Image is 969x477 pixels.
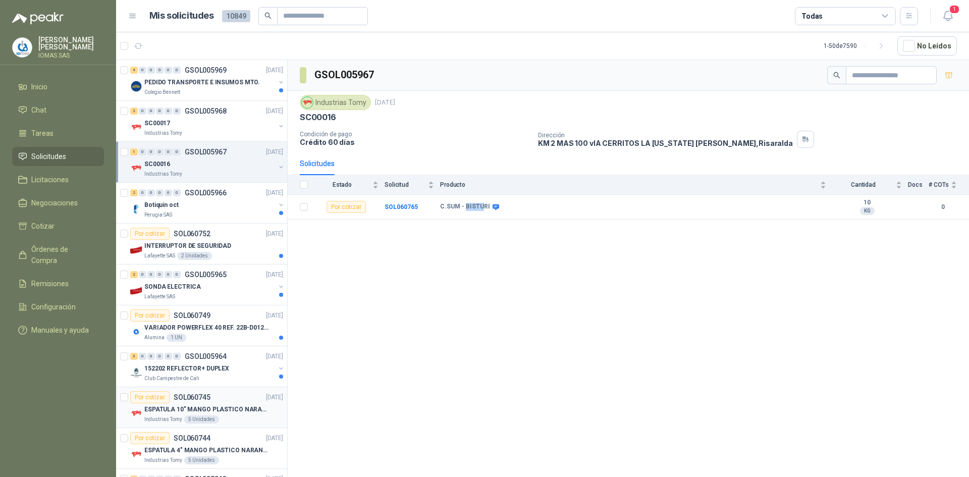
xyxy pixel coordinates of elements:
[130,326,142,338] img: Company Logo
[144,293,175,301] p: Lafayette SAS
[139,108,146,115] div: 0
[13,38,32,57] img: Company Logo
[130,285,142,297] img: Company Logo
[314,181,370,188] span: Estado
[302,97,313,108] img: Company Logo
[149,9,214,23] h1: Mis solicitudes
[144,375,199,383] p: Club Campestre de Cali
[130,187,285,219] a: 2 0 0 0 0 0 GSOL005966[DATE] Company LogoBotiquin octPerugia SAS
[300,112,336,123] p: SC00016
[31,174,69,185] span: Licitaciones
[130,366,142,379] img: Company Logo
[897,36,957,56] button: No Leídos
[174,312,210,319] p: SOL060749
[266,188,283,198] p: [DATE]
[144,88,180,96] p: Colegio Bennett
[165,271,172,278] div: 0
[173,148,181,155] div: 0
[177,252,212,260] div: 2 Unidades
[144,252,175,260] p: Lafayette SAS
[156,67,164,74] div: 0
[165,353,172,360] div: 0
[130,448,142,460] img: Company Logo
[173,67,181,74] div: 0
[314,175,385,195] th: Estado
[832,175,908,195] th: Cantidad
[266,66,283,75] p: [DATE]
[440,175,832,195] th: Producto
[130,350,285,383] a: 3 0 0 0 0 0 GSOL005964[DATE] Company Logo152202 REFLECTOR+ DUPLEXClub Campestre de Cali
[300,158,335,169] div: Solicitudes
[300,131,530,138] p: Condición de pago
[327,201,366,213] div: Por cotizar
[12,240,104,270] a: Órdenes de Compra
[130,148,138,155] div: 1
[130,108,138,115] div: 2
[167,334,186,342] div: 1 UN
[174,230,210,237] p: SOL060752
[375,98,395,108] p: [DATE]
[116,305,287,346] a: Por cotizarSOL060749[DATE] Company LogoVARIADOR POWERFLEX 40 REF. 22B-D012N104Alumina1 UN
[116,224,287,264] a: Por cotizarSOL060752[DATE] Company LogoINTERRUPTOR DE SEGURIDADLafayette SAS2 Unidades
[949,5,960,14] span: 1
[12,170,104,189] a: Licitaciones
[144,334,165,342] p: Alumina
[12,147,104,166] a: Solicitudes
[12,274,104,293] a: Remisiones
[185,271,227,278] p: GSOL005965
[12,12,64,24] img: Logo peakr
[144,129,182,137] p: Industrias Tomy
[156,353,164,360] div: 0
[31,278,69,289] span: Remisiones
[173,271,181,278] div: 0
[38,52,104,59] p: IOMAS SAS
[173,189,181,196] div: 0
[31,81,47,92] span: Inicio
[147,67,155,74] div: 0
[38,36,104,50] p: [PERSON_NAME] [PERSON_NAME]
[185,67,227,74] p: GSOL005969
[130,203,142,215] img: Company Logo
[801,11,823,22] div: Todas
[130,407,142,419] img: Company Logo
[929,175,969,195] th: # COTs
[130,121,142,133] img: Company Logo
[156,189,164,196] div: 0
[266,229,283,239] p: [DATE]
[139,148,146,155] div: 0
[144,211,172,219] p: Perugia SAS
[130,391,170,403] div: Por cotizar
[144,456,182,464] p: Industrias Tomy
[385,203,418,210] a: SOL060765
[31,221,55,232] span: Cotizar
[130,269,285,301] a: 2 0 0 0 0 0 GSOL005965[DATE] Company LogoSONDA ELECTRICALafayette SAS
[929,202,957,212] b: 0
[185,148,227,155] p: GSOL005967
[12,217,104,236] a: Cotizar
[139,67,146,74] div: 0
[174,394,210,401] p: SOL060745
[185,353,227,360] p: GSOL005964
[184,456,219,464] div: 5 Unidades
[130,146,285,178] a: 1 0 0 0 0 0 GSOL005967[DATE] Company LogoSC00016Industrias Tomy
[31,301,76,312] span: Configuración
[130,228,170,240] div: Por cotizar
[264,12,272,19] span: search
[538,139,793,147] p: KM 2 MAS 100 vIA CERRITOS LA [US_STATE] [PERSON_NAME] , Risaralda
[147,108,155,115] div: 0
[144,119,170,128] p: SC00017
[824,38,889,54] div: 1 - 50 de 7590
[832,181,894,188] span: Cantidad
[139,189,146,196] div: 0
[12,77,104,96] a: Inicio
[314,67,375,83] h3: GSOL005967
[12,124,104,143] a: Tareas
[12,193,104,213] a: Negociaciones
[266,352,283,361] p: [DATE]
[300,138,530,146] p: Crédito 60 días
[31,197,78,208] span: Negociaciones
[266,270,283,280] p: [DATE]
[156,271,164,278] div: 0
[929,181,949,188] span: # COTs
[130,67,138,74] div: 4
